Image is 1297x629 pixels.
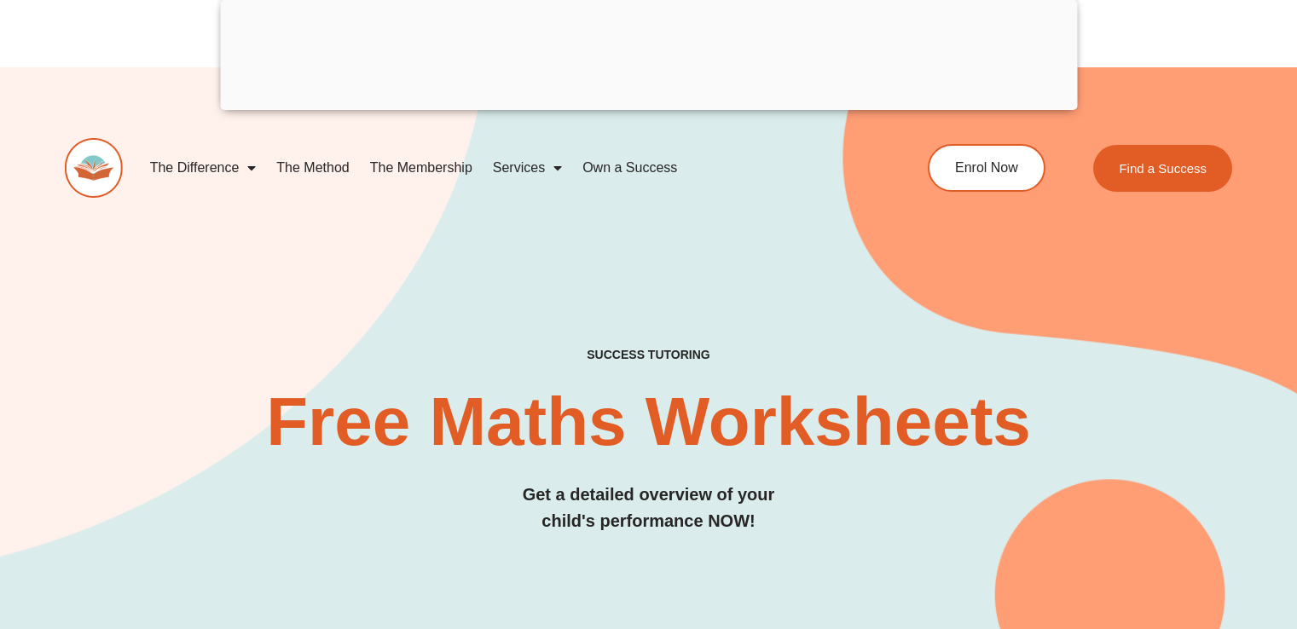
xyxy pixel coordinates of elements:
[1119,162,1207,175] span: Find a Success
[483,148,572,188] a: Services
[65,348,1232,362] h4: SUCCESS TUTORING​
[955,161,1018,175] span: Enrol Now
[140,148,861,188] nav: Menu
[140,148,267,188] a: The Difference
[928,144,1045,192] a: Enrol Now
[65,388,1232,456] h2: Free Maths Worksheets​
[572,148,687,188] a: Own a Success
[1013,437,1297,629] iframe: Chat Widget
[360,148,483,188] a: The Membership
[266,148,359,188] a: The Method
[1093,145,1232,192] a: Find a Success
[65,482,1232,534] h3: Get a detailed overview of your child's performance NOW!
